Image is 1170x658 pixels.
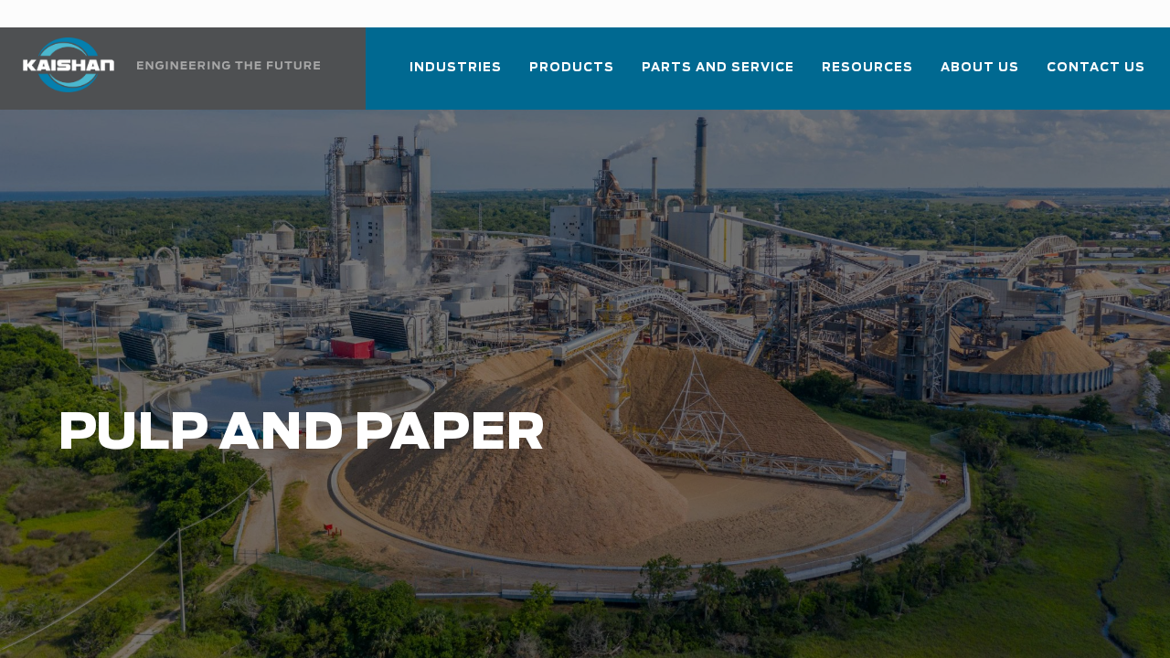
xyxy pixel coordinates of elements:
a: Products [529,44,614,106]
img: Engineering the future [137,61,320,69]
a: Parts and Service [642,44,794,106]
h1: Pulp and Paper [58,406,932,462]
span: Industries [409,58,502,79]
span: Products [529,58,614,79]
span: About Us [941,58,1019,79]
span: Contact Us [1047,58,1145,79]
a: Contact Us [1047,44,1145,106]
span: Resources [822,58,913,79]
a: Industries [409,44,502,106]
a: Resources [822,44,913,106]
a: About Us [941,44,1019,106]
span: Parts and Service [642,58,794,79]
